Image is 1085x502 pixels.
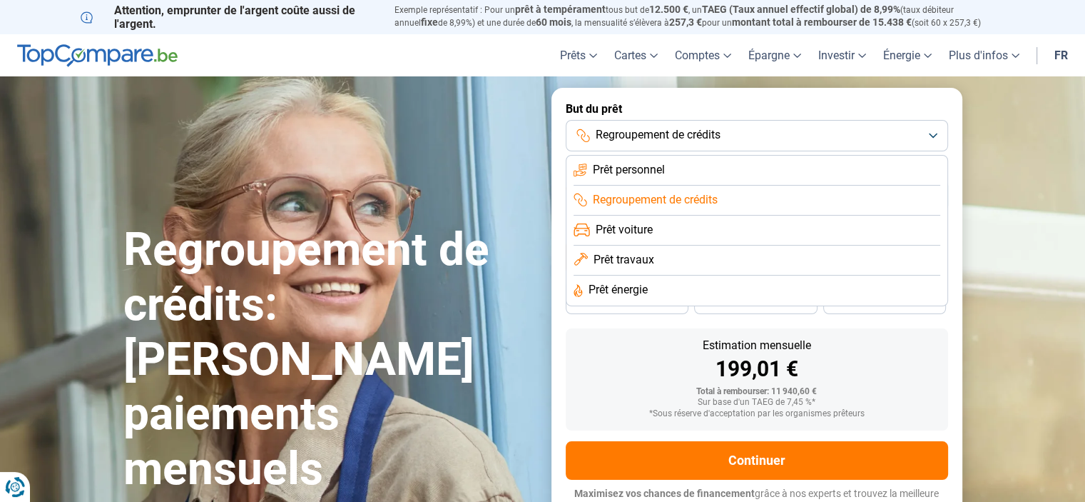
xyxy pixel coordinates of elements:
span: fixe [421,16,438,28]
span: Prêt énergie [589,282,648,298]
span: Prêt travaux [594,252,654,268]
a: fr [1046,34,1076,76]
a: Plus d'infos [940,34,1028,76]
div: Sur base d'un TAEG de 7,45 %* [577,398,937,408]
a: Investir [810,34,875,76]
button: Continuer [566,441,948,480]
span: Prêt personnel [593,162,665,178]
a: Épargne [740,34,810,76]
span: 30 mois [740,299,771,308]
p: Attention, emprunter de l'argent coûte aussi de l'argent. [81,4,377,31]
img: TopCompare [17,44,178,67]
span: 60 mois [536,16,571,28]
a: Prêts [551,34,606,76]
div: Estimation mensuelle [577,340,937,351]
span: Prêt voiture [596,222,653,238]
span: 257,3 € [669,16,702,28]
label: But du prêt [566,102,948,116]
a: Énergie [875,34,940,76]
span: prêt à tempérament [515,4,606,15]
span: Maximisez vos chances de financement [574,488,755,499]
h1: Regroupement de crédits: [PERSON_NAME] paiements mensuels [123,223,534,497]
span: montant total à rembourser de 15.438 € [732,16,912,28]
div: Total à rembourser: 11 940,60 € [577,387,937,397]
div: *Sous réserve d'acceptation par les organismes prêteurs [577,409,937,419]
a: Comptes [666,34,740,76]
span: Regroupement de crédits [596,127,720,143]
span: 36 mois [611,299,643,308]
span: 12.500 € [649,4,688,15]
div: 199,01 € [577,358,937,380]
span: TAEG (Taux annuel effectif global) de 8,99% [702,4,900,15]
span: Regroupement de crédits [593,192,718,208]
button: Regroupement de crédits [566,120,948,151]
p: Exemple représentatif : Pour un tous but de , un (taux débiteur annuel de 8,99%) et une durée de ... [394,4,1005,29]
a: Cartes [606,34,666,76]
span: 24 mois [869,299,900,308]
